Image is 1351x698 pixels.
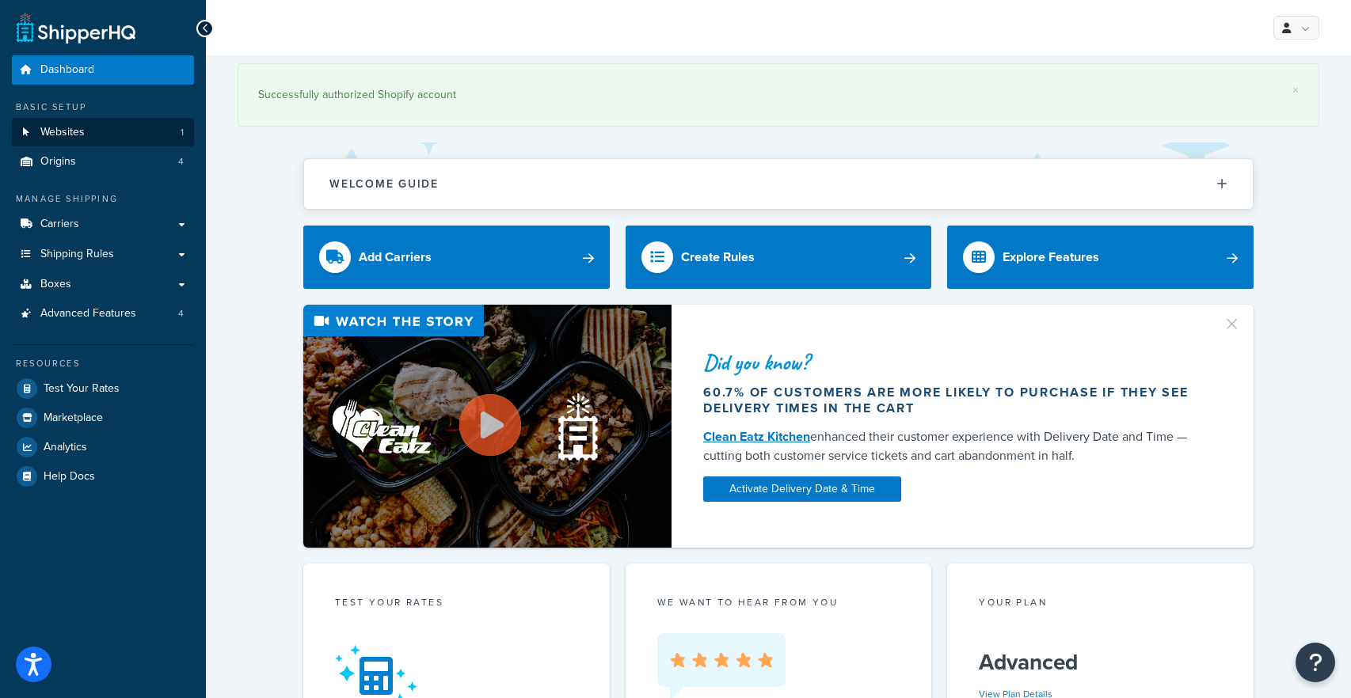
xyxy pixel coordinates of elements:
div: Add Carriers [359,246,432,268]
a: × [1292,84,1299,97]
div: Successfully authorized Shopify account [258,84,1299,106]
span: 4 [178,307,184,321]
span: Dashboard [40,63,94,77]
a: Dashboard [12,55,194,85]
a: Carriers [12,210,194,239]
span: Shipping Rules [40,248,114,261]
img: Video thumbnail [303,305,672,548]
a: Advanced Features4 [12,299,194,328]
a: Test Your Rates [12,374,194,403]
span: Marketplace [44,412,103,425]
div: Explore Features [1003,246,1099,268]
li: Websites [12,118,194,147]
h2: Welcome Guide [329,178,439,190]
a: Create Rules [626,226,932,289]
a: Origins4 [12,147,194,176]
a: Boxes [12,270,194,299]
button: Open Resource Center [1296,643,1335,682]
h5: Advanced [979,650,1222,675]
a: Clean Eatz Kitchen [703,427,810,446]
p: we want to hear from you [657,595,900,609]
a: Analytics [12,433,194,461]
div: 60.7% of customers are more likely to purchase if they see delivery times in the cart [703,385,1204,416]
span: 4 [178,155,184,169]
div: Create Rules [681,246,755,268]
a: Marketplace [12,404,194,432]
div: Your Plan [979,595,1222,613]
span: Help Docs [44,470,95,484]
span: Boxes [40,278,71,291]
a: Add Carriers [303,226,610,289]
a: Explore Features [947,226,1254,289]
span: Origins [40,155,76,169]
a: Activate Delivery Date & Time [703,476,901,502]
a: Shipping Rules [12,240,194,269]
div: Did you know? [703,351,1204,374]
span: 1 [181,126,184,139]
span: Websites [40,126,85,139]
li: Origins [12,147,194,176]
div: Basic Setup [12,101,194,114]
span: Carriers [40,218,79,231]
span: Advanced Features [40,307,136,321]
span: Test Your Rates [44,382,120,396]
button: Welcome Guide [304,159,1253,209]
a: Help Docs [12,462,194,491]
li: Advanced Features [12,299,194,328]
div: Test your rates [335,595,578,613]
div: enhanced their customer experience with Delivery Date and Time — cutting both customer service ti... [703,427,1204,465]
a: Websites1 [12,118,194,147]
div: Manage Shipping [12,192,194,206]
div: Resources [12,357,194,370]
span: Analytics [44,441,87,454]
